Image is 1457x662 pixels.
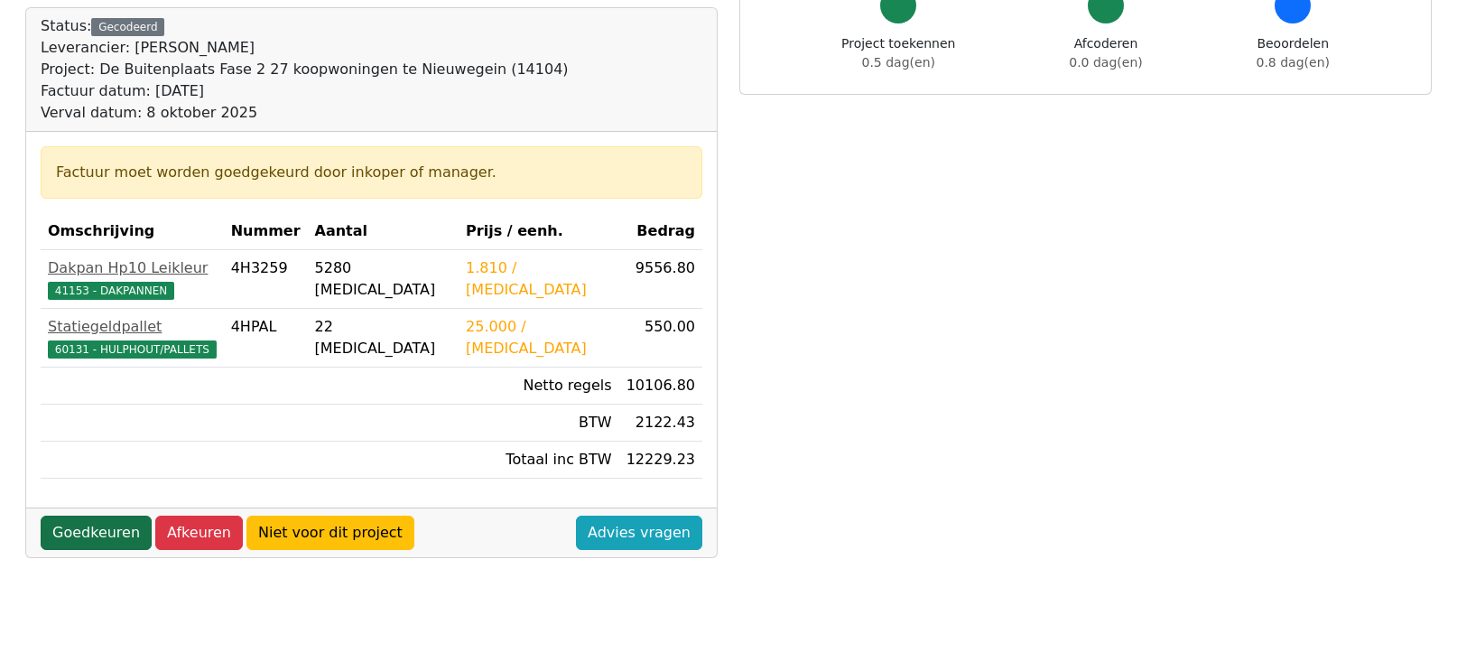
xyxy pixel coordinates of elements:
[459,213,619,250] th: Prijs / eenh.
[619,368,702,405] td: 10106.80
[619,405,702,442] td: 2122.43
[841,34,955,72] div: Project toekennen
[224,213,308,250] th: Nummer
[41,59,569,80] div: Project: De Buitenplaats Fase 2 27 koopwoningen te Nieuwegein (14104)
[41,102,569,124] div: Verval datum: 8 oktober 2025
[155,516,243,550] a: Afkeuren
[862,55,935,70] span: 0.5 dag(en)
[41,80,569,102] div: Factuur datum: [DATE]
[48,282,174,300] span: 41153 - DAKPANNEN
[619,213,702,250] th: Bedrag
[308,213,459,250] th: Aantal
[1257,55,1330,70] span: 0.8 dag(en)
[48,340,217,359] span: 60131 - HULPHOUT/PALLETS
[315,257,452,301] div: 5280 [MEDICAL_DATA]
[41,37,569,59] div: Leverancier: [PERSON_NAME]
[246,516,414,550] a: Niet voor dit project
[315,316,452,359] div: 22 [MEDICAL_DATA]
[224,309,308,368] td: 4HPAL
[466,316,612,359] div: 25.000 / [MEDICAL_DATA]
[91,18,164,36] div: Gecodeerd
[459,442,619,479] td: Totaal inc BTW
[1069,34,1142,72] div: Afcoderen
[576,516,702,550] a: Advies vragen
[224,250,308,309] td: 4H3259
[48,316,217,338] div: Statiegeldpallet
[459,368,619,405] td: Netto regels
[48,257,217,301] a: Dakpan Hp10 Leikleur41153 - DAKPANNEN
[41,15,569,124] div: Status:
[56,162,687,183] div: Factuur moet worden goedgekeurd door inkoper of manager.
[48,316,217,359] a: Statiegeldpallet60131 - HULPHOUT/PALLETS
[41,516,152,550] a: Goedkeuren
[459,405,619,442] td: BTW
[466,257,612,301] div: 1.810 / [MEDICAL_DATA]
[619,442,702,479] td: 12229.23
[619,309,702,368] td: 550.00
[1069,55,1142,70] span: 0.0 dag(en)
[41,213,224,250] th: Omschrijving
[1257,34,1330,72] div: Beoordelen
[48,257,217,279] div: Dakpan Hp10 Leikleur
[619,250,702,309] td: 9556.80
